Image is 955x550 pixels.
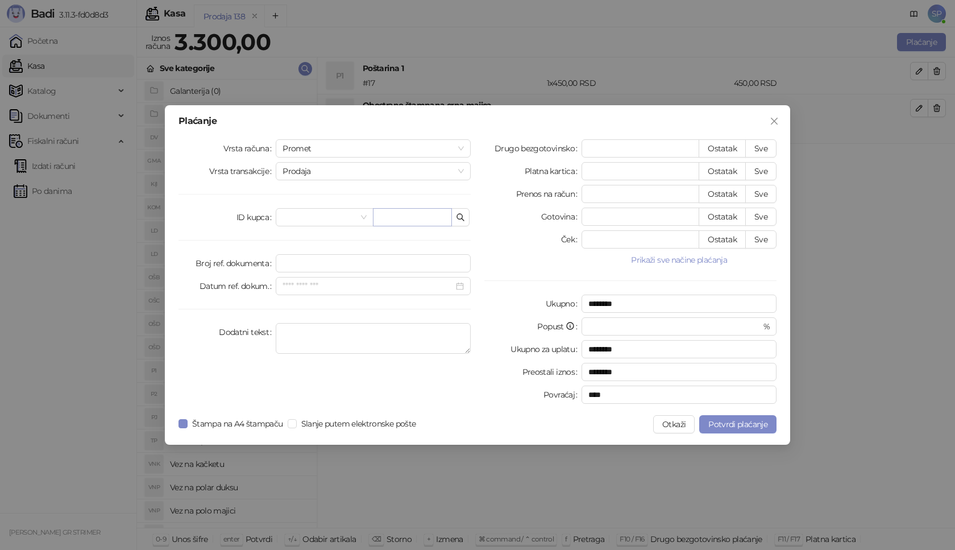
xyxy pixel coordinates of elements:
button: Sve [745,230,777,249]
label: ID kupca [236,208,276,226]
label: Broj ref. dokumenta [196,254,276,272]
label: Ček [561,230,582,249]
label: Popust [537,317,582,336]
button: Close [765,112,783,130]
button: Sve [745,185,777,203]
span: Zatvori [765,117,783,126]
label: Prenos na račun [516,185,582,203]
button: Sve [745,162,777,180]
span: Prodaja [283,163,464,180]
button: Ostatak [699,139,746,158]
label: Povraćaj [543,386,582,404]
label: Vrsta računa [223,139,276,158]
label: Preostali iznos [522,363,582,381]
textarea: Dodatni tekst [276,323,471,354]
span: close [770,117,779,126]
label: Ukupno za uplatu [510,340,582,358]
input: Broj ref. dokumenta [276,254,471,272]
input: Popust [588,318,761,335]
button: Sve [745,208,777,226]
button: Ostatak [699,230,746,249]
label: Gotovina [541,208,582,226]
label: Dodatni tekst [219,323,276,341]
button: Potvrdi plaćanje [699,415,777,433]
label: Datum ref. dokum. [200,277,276,295]
button: Otkaži [653,415,695,433]
span: Potvrdi plaćanje [708,419,767,429]
input: Datum ref. dokum. [283,280,454,292]
button: Ostatak [699,208,746,226]
button: Ostatak [699,162,746,180]
label: Platna kartica [525,162,582,180]
label: Drugo bezgotovinsko [495,139,582,158]
label: Ukupno [546,295,582,313]
div: Plaćanje [178,117,777,126]
span: Slanje putem elektronske pošte [297,417,421,430]
span: Promet [283,140,464,157]
button: Prikaži sve načine plaćanja [582,253,777,267]
span: Štampa na A4 štampaču [188,417,288,430]
button: Ostatak [699,185,746,203]
label: Vrsta transakcije [209,162,276,180]
button: Sve [745,139,777,158]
